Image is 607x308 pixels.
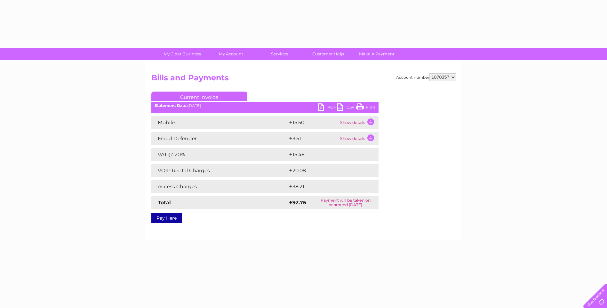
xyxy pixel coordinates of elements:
[151,73,456,85] h2: Bills and Payments
[151,213,182,223] a: Pay Here
[302,48,355,60] a: Customer Help
[155,103,188,108] b: Statement Date:
[151,148,288,161] td: VAT @ 20%
[339,116,379,129] td: Show details
[313,196,379,209] td: Payment will be taken on or around [DATE]
[151,164,288,177] td: VOIP Rental Charges
[288,132,339,145] td: £3.51
[339,132,379,145] td: Show details
[356,103,375,113] a: Print
[289,199,306,206] strong: £92.76
[318,103,337,113] a: PDF
[158,199,171,206] strong: Total
[288,116,339,129] td: £15.50
[204,48,257,60] a: My Account
[151,92,247,101] a: Current Invoice
[288,180,365,193] td: £38.21
[396,73,456,81] div: Account number
[288,164,366,177] td: £20.08
[151,103,379,108] div: [DATE]
[156,48,209,60] a: My Clear Business
[151,132,288,145] td: Fraud Defender
[151,116,288,129] td: Mobile
[288,148,365,161] td: £15.46
[253,48,306,60] a: Services
[350,48,403,60] a: Make A Payment
[337,103,356,113] a: CSV
[151,180,288,193] td: Access Charges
